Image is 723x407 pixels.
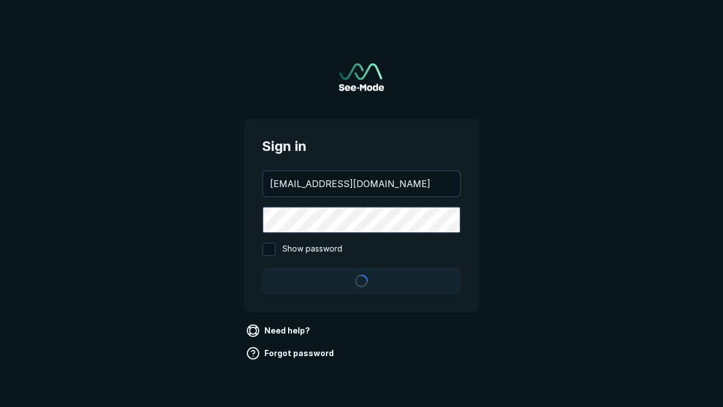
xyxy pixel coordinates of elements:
a: Forgot password [244,344,338,362]
img: See-Mode Logo [339,63,384,91]
span: Show password [282,243,342,256]
input: your@email.com [263,171,460,196]
a: Need help? [244,322,315,340]
span: Sign in [262,136,461,157]
a: Go to sign in [339,63,384,91]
